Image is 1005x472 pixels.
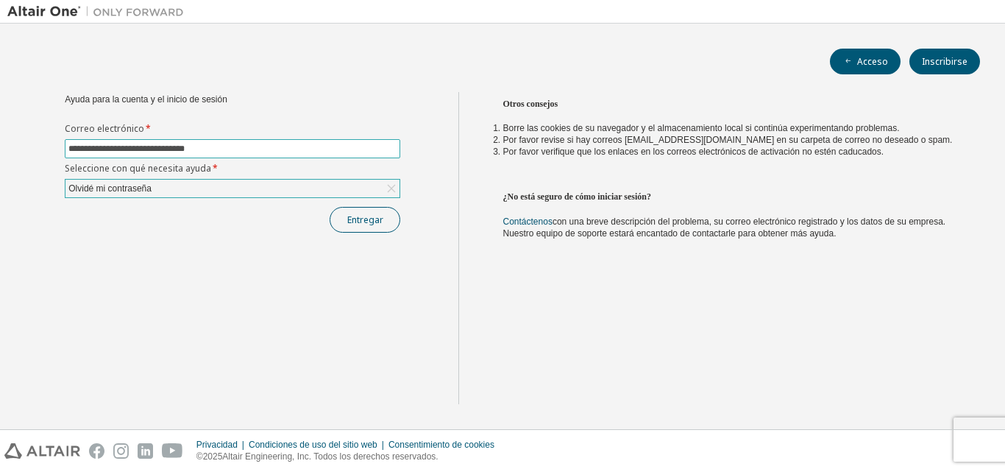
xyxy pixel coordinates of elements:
[65,122,144,135] font: Correo electrónico
[347,214,383,226] font: Entregar
[857,55,888,68] font: Acceso
[830,49,901,74] button: Acceso
[388,440,494,450] font: Consentimiento de cookies
[7,4,191,19] img: Altair Uno
[138,443,153,459] img: linkedin.svg
[203,451,223,462] font: 2025
[113,443,129,459] img: instagram.svg
[503,216,946,239] font: con una breve descripción del problema, su correo electrónico registrado y los datos de su empres...
[503,99,558,109] font: Otros consejos
[65,162,211,175] font: Seleccione con qué necesita ayuda
[68,183,152,194] font: Olvidé mi contraseña
[330,207,400,233] button: Entregar
[222,451,438,462] font: Altair Engineering, Inc. Todos los derechos reservados.
[503,123,900,133] font: Borre las cookies de su navegador y el almacenamiento local si continúa experimentando problemas.
[196,440,238,450] font: Privacidad
[196,451,203,462] font: ©
[503,191,652,202] font: ¿No está seguro de cómo iniciar sesión?
[503,216,553,227] a: Contáctenos
[503,135,953,145] font: Por favor revise si hay correos [EMAIL_ADDRESS][DOMAIN_NAME] en su carpeta de correo no deseado o...
[909,49,980,74] button: Inscribirse
[4,443,80,459] img: altair_logo.svg
[162,443,183,459] img: youtube.svg
[65,94,227,105] font: Ayuda para la cuenta y el inicio de sesión
[249,440,377,450] font: Condiciones de uso del sitio web
[65,180,399,197] div: Olvidé mi contraseña
[89,443,104,459] img: facebook.svg
[503,147,884,157] font: Por favor verifique que los enlaces en los correos electrónicos de activación no estén caducados.
[922,55,967,68] font: Inscribirse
